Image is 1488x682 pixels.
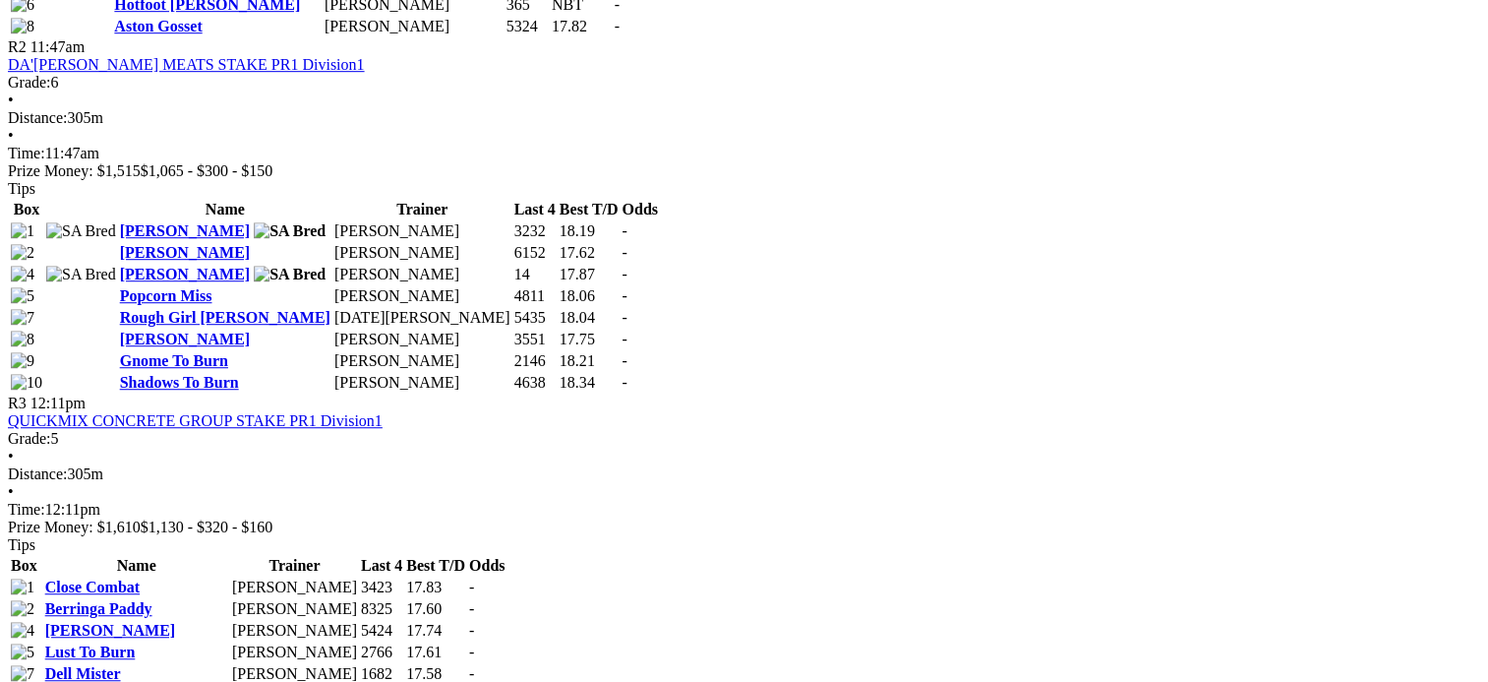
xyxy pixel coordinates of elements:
[468,556,506,576] th: Odds
[8,412,383,429] a: QUICKMIX CONCRETE GROUP STAKE PR1 Division1
[551,17,612,36] td: 17.82
[11,352,34,370] img: 9
[11,18,34,35] img: 8
[513,221,557,241] td: 3232
[559,243,620,263] td: 17.62
[46,266,116,283] img: SA Bred
[360,621,403,641] td: 5424
[8,536,35,553] span: Tips
[120,244,250,261] a: [PERSON_NAME]
[114,18,202,34] a: Aston Gosset
[8,180,35,197] span: Tips
[231,621,358,641] td: [PERSON_NAME]
[8,430,51,447] span: Grade:
[623,352,627,369] span: -
[623,309,627,326] span: -
[333,351,511,371] td: [PERSON_NAME]
[231,643,358,662] td: [PERSON_NAME]
[8,501,45,518] span: Time:
[469,579,474,595] span: -
[254,222,326,240] img: SA Bred
[333,265,511,284] td: [PERSON_NAME]
[120,287,212,304] a: Popcorn Miss
[11,600,34,618] img: 2
[469,665,474,682] span: -
[8,483,14,500] span: •
[8,448,14,465] span: •
[231,599,358,619] td: [PERSON_NAME]
[14,201,40,217] span: Box
[559,200,620,219] th: Best T/D
[8,56,365,73] a: DA'[PERSON_NAME] MEATS STAKE PR1 Division1
[333,200,511,219] th: Trainer
[360,599,403,619] td: 8325
[45,644,136,660] a: Lust To Burn
[333,221,511,241] td: [PERSON_NAME]
[623,287,627,304] span: -
[405,643,466,662] td: 17.61
[622,200,659,219] th: Odds
[8,162,1480,180] div: Prize Money: $1,515
[141,519,273,535] span: $1,130 - $320 - $160
[506,17,549,36] td: 5324
[333,308,511,328] td: [DATE][PERSON_NAME]
[11,374,42,392] img: 10
[333,373,511,393] td: [PERSON_NAME]
[11,644,34,661] img: 5
[513,373,557,393] td: 4638
[8,430,1480,448] div: 5
[559,221,620,241] td: 18.19
[8,145,45,161] span: Time:
[559,351,620,371] td: 18.21
[254,266,326,283] img: SA Bred
[120,222,250,239] a: [PERSON_NAME]
[30,38,85,55] span: 11:47am
[8,38,27,55] span: R2
[8,145,1480,162] div: 11:47am
[623,374,627,391] span: -
[11,244,34,262] img: 2
[405,578,466,597] td: 17.83
[45,600,152,617] a: Berringa Paddy
[231,578,358,597] td: [PERSON_NAME]
[513,265,557,284] td: 14
[623,331,627,347] span: -
[513,200,557,219] th: Last 4
[44,556,229,576] th: Name
[120,266,250,282] a: [PERSON_NAME]
[559,286,620,306] td: 18.06
[623,266,627,282] span: -
[8,465,67,482] span: Distance:
[360,556,403,576] th: Last 4
[45,665,121,682] a: Dell Mister
[405,599,466,619] td: 17.60
[11,309,34,327] img: 7
[469,622,474,639] span: -
[559,265,620,284] td: 17.87
[559,373,620,393] td: 18.34
[360,578,403,597] td: 3423
[469,644,474,660] span: -
[513,243,557,263] td: 6152
[30,395,86,411] span: 12:11pm
[11,222,34,240] img: 1
[120,331,250,347] a: [PERSON_NAME]
[324,17,504,36] td: [PERSON_NAME]
[513,351,557,371] td: 2146
[8,74,1480,92] div: 6
[11,579,34,596] img: 1
[513,330,557,349] td: 3551
[231,556,358,576] th: Trainer
[333,243,511,263] td: [PERSON_NAME]
[513,286,557,306] td: 4811
[11,266,34,283] img: 4
[8,501,1480,519] div: 12:11pm
[8,92,14,108] span: •
[8,127,14,144] span: •
[45,622,175,639] a: [PERSON_NAME]
[141,162,273,179] span: $1,065 - $300 - $150
[559,308,620,328] td: 18.04
[45,579,140,595] a: Close Combat
[120,352,228,369] a: Gnome To Burn
[623,244,627,261] span: -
